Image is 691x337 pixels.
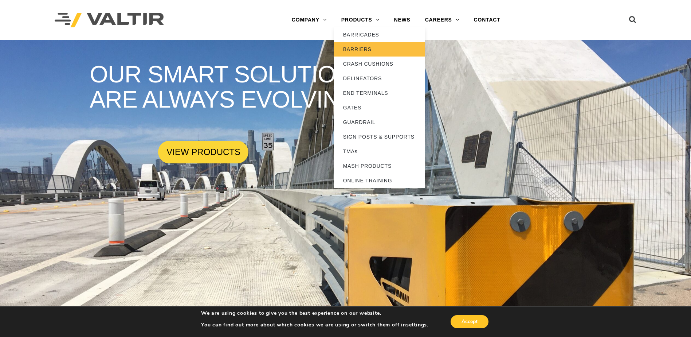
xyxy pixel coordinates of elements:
a: PRODUCTS [334,13,387,27]
a: MASH PRODUCTS [334,159,425,173]
a: TMAs [334,144,425,159]
a: END TERMINALS [334,86,425,100]
a: GUARDRAIL [334,115,425,129]
img: Valtir [55,13,164,28]
a: COMPANY [284,13,334,27]
a: SIGN POSTS & SUPPORTS [334,129,425,144]
a: DELINEATORS [334,71,425,86]
p: You can find out more about which cookies we are using or switch them off in . [201,322,428,328]
a: NEWS [387,13,418,27]
rs-layer: OUR SMART SOLUTIONS ARE ALWAYS EVOLVING. [90,62,394,113]
a: CAREERS [418,13,467,27]
a: BARRICADES [334,27,425,42]
a: CONTACT [467,13,508,27]
a: VIEW PRODUCTS [158,141,248,163]
a: CRASH CUSHIONS [334,57,425,71]
button: Accept [451,315,488,328]
a: GATES [334,100,425,115]
p: We are using cookies to give you the best experience on our website. [201,310,428,317]
a: BARRIERS [334,42,425,57]
button: settings [406,322,427,328]
a: ONLINE TRAINING [334,173,425,188]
